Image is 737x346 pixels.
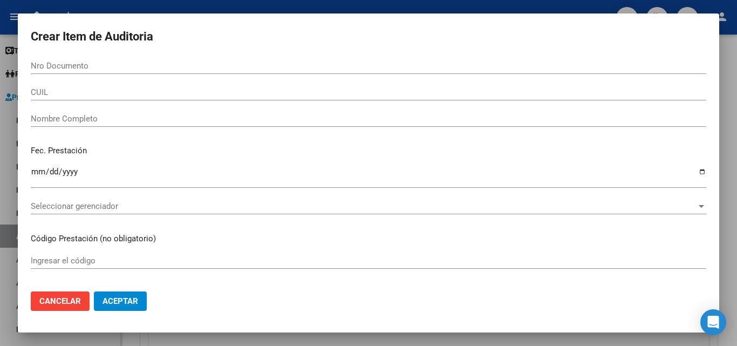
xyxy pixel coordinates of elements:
[39,296,81,306] span: Cancelar
[103,296,138,306] span: Aceptar
[700,309,726,335] div: Open Intercom Messenger
[31,145,706,157] p: Fec. Prestación
[31,291,90,311] button: Cancelar
[31,233,706,245] p: Código Prestación (no obligatorio)
[31,201,697,211] span: Seleccionar gerenciador
[94,291,147,311] button: Aceptar
[31,26,706,47] h2: Crear Item de Auditoria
